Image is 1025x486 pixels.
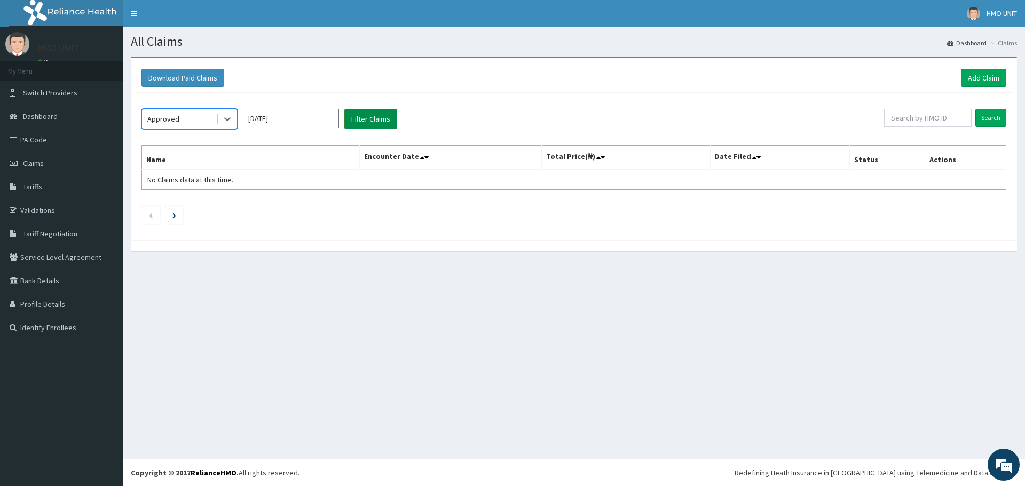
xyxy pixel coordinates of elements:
button: Download Paid Claims [141,69,224,87]
img: User Image [5,32,29,56]
span: Dashboard [23,111,58,121]
th: Status [849,146,925,170]
span: Tariffs [23,182,42,192]
span: No Claims data at this time. [147,175,233,185]
a: Dashboard [947,38,987,47]
input: Search by HMO ID [884,109,972,127]
a: Next page [172,210,176,220]
p: HMO UNIT [37,43,80,53]
a: Previous page [148,210,153,220]
input: Search [975,109,1006,127]
li: Claims [988,38,1017,47]
span: Tariff Negotiation [23,229,77,238]
div: Redefining Heath Insurance in [GEOGRAPHIC_DATA] using Telemedicine and Data Science! [735,467,1017,478]
th: Encounter Date [359,146,541,170]
a: Online [37,58,63,66]
button: Filter Claims [344,109,397,129]
strong: Copyright © 2017 . [131,468,239,477]
a: Add Claim [961,69,1006,87]
h1: All Claims [131,35,1017,49]
th: Actions [925,146,1006,170]
span: HMO UNIT [987,9,1017,18]
footer: All rights reserved. [123,459,1025,486]
input: Select Month and Year [243,109,339,128]
a: RelianceHMO [191,468,236,477]
span: Switch Providers [23,88,77,98]
img: User Image [967,7,980,20]
th: Name [142,146,360,170]
span: Claims [23,158,44,168]
div: Approved [147,114,179,124]
th: Date Filed [710,146,849,170]
th: Total Price(₦) [541,146,710,170]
